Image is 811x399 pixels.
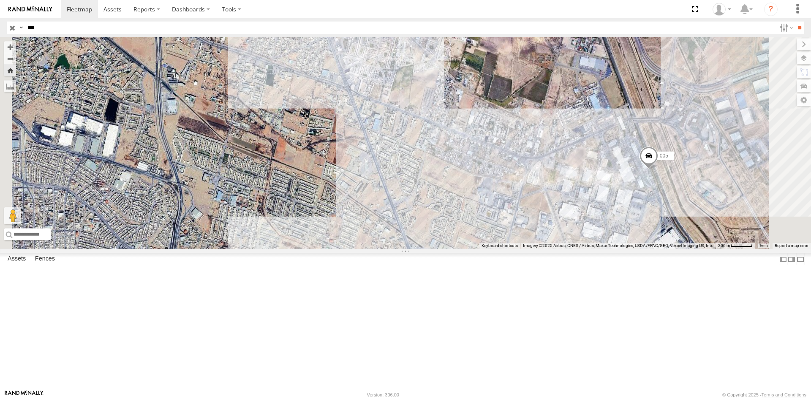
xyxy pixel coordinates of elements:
[523,243,713,248] span: Imagery ©2025 Airbus, CNES / Airbus, Maxar Technologies, USDA/FPAC/GEO, Vexcel Imaging US, Inc.
[796,253,805,265] label: Hide Summary Table
[18,22,24,34] label: Search Query
[716,243,755,249] button: Map Scale: 200 m per 49 pixels
[718,243,730,248] span: 200 m
[8,6,52,12] img: rand-logo.svg
[3,253,30,265] label: Assets
[762,392,806,397] a: Terms and Conditions
[797,94,811,106] label: Map Settings
[787,253,796,265] label: Dock Summary Table to the Right
[779,253,787,265] label: Dock Summary Table to the Left
[4,207,21,224] button: Drag Pegman onto the map to open Street View
[5,391,44,399] a: Visit our Website
[482,243,518,249] button: Keyboard shortcuts
[31,253,59,265] label: Fences
[4,80,16,92] label: Measure
[367,392,399,397] div: Version: 306.00
[4,53,16,65] button: Zoom out
[759,244,768,247] a: Terms (opens in new tab)
[710,3,734,16] div: fernando ponce
[722,392,806,397] div: © Copyright 2025 -
[4,41,16,53] button: Zoom in
[660,153,668,159] span: 005
[4,65,16,76] button: Zoom Home
[775,243,808,248] a: Report a map error
[764,3,778,16] i: ?
[776,22,795,34] label: Search Filter Options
